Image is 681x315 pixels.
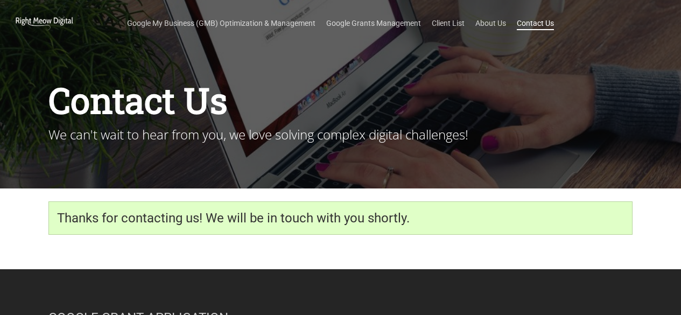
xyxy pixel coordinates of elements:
[48,201,633,235] div: Thanks for contacting us! We will be in touch with you shortly.
[475,18,506,29] a: About Us
[48,126,468,144] span: We can't wait to hear from you, we love solving complex digital challenges!
[127,18,315,29] a: Google My Business (GMB) Optimization & Management
[432,18,465,29] a: Client List
[326,18,421,29] a: Google Grants Management
[517,18,554,29] a: Contact Us
[48,77,633,123] h1: Contact Us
